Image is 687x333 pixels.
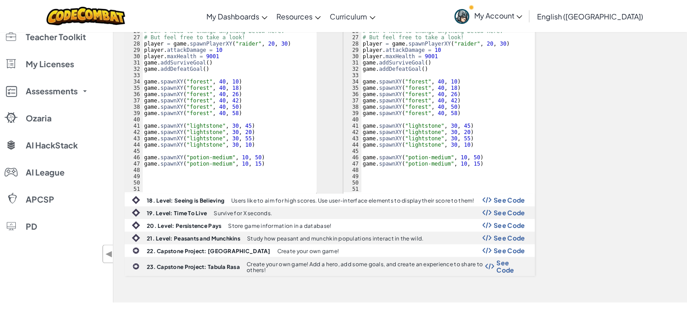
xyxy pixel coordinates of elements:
[125,129,143,135] div: 42
[125,91,143,97] div: 36
[125,41,143,47] div: 28
[343,123,361,129] div: 41
[26,60,74,68] span: My Licenses
[343,53,361,60] div: 30
[147,197,224,204] b: 18. Level: Seeing is Believing
[494,247,525,254] span: See Code
[147,222,221,229] b: 20. Level: Persistence Pays
[343,85,361,91] div: 35
[343,154,361,161] div: 46
[494,209,525,216] span: See Code
[343,167,361,173] div: 48
[247,236,423,241] p: Study how peasant and munchkin populations interact in the wild.
[482,235,491,241] img: Show Code Logo
[125,60,143,66] div: 31
[343,91,361,97] div: 36
[343,173,361,180] div: 49
[214,210,272,216] p: Survive for X seconds.
[474,11,522,20] span: My Account
[132,263,140,270] img: IconCapstoneLevel.svg
[247,261,485,273] p: Create your own game! Add a hero, add some goals, and create an experience to share to others!
[343,180,361,186] div: 50
[125,173,143,180] div: 49
[494,196,525,203] span: See Code
[482,197,491,203] img: Show Code Logo
[496,259,525,273] span: See Code
[532,4,647,28] a: English ([GEOGRAPHIC_DATA])
[202,4,272,28] a: My Dashboards
[125,135,143,142] div: 43
[26,33,86,41] span: Teacher Toolkit
[343,129,361,135] div: 42
[343,110,361,116] div: 39
[343,41,361,47] div: 28
[454,9,469,24] img: avatar
[125,257,535,276] a: 23. Capstone Project: Tabula Rasa Create your own game! Add a hero, add some goals, and create an...
[343,135,361,142] div: 43
[47,7,126,25] img: CodeCombat logo
[132,247,140,254] img: IconCapstoneLevel.svg
[26,141,78,149] span: AI HackStack
[147,235,240,242] b: 21. Level: Peasants and Munchkins
[330,12,367,21] span: Curriculum
[125,85,143,91] div: 35
[125,186,143,192] div: 51
[231,198,474,203] p: Users like to aim for high scores. Use user-interface elements to display their score to them!
[485,263,494,269] img: Show Code Logo
[125,148,143,154] div: 45
[276,12,313,21] span: Resources
[147,264,240,270] b: 23. Capstone Project: Tabula Rasa
[125,244,535,257] a: 22. Capstone Project: [GEOGRAPHIC_DATA] Create your own game! Show Code Logo See Code
[494,222,525,229] span: See Code
[26,168,65,176] span: AI League
[325,4,380,28] a: Curriculum
[132,234,140,242] img: IconIntro.svg
[26,87,78,95] span: Assessments
[343,66,361,72] div: 32
[125,142,143,148] div: 44
[125,231,535,244] a: 21. Level: Peasants and Munchkins Study how peasant and munchkin populations interact in the wild...
[125,167,143,173] div: 48
[343,47,361,53] div: 29
[125,53,143,60] div: 30
[343,186,361,192] div: 51
[105,247,113,260] span: ◀
[125,66,143,72] div: 32
[125,194,535,206] a: 18. Level: Seeing is Believing Users like to aim for high scores. Use user-interface elements to ...
[343,148,361,154] div: 45
[206,12,259,21] span: My Dashboards
[125,206,535,219] a: 19. Level: Time To Live Survive for X seconds. Show Code Logo See Code
[132,221,140,229] img: IconIntro.svg
[343,34,361,41] div: 27
[343,79,361,85] div: 34
[125,180,143,186] div: 50
[125,104,143,110] div: 38
[147,210,207,217] b: 19. Level: Time To Live
[125,79,143,85] div: 34
[125,161,143,167] div: 47
[343,161,361,167] div: 47
[272,4,325,28] a: Resources
[482,222,491,228] img: Show Code Logo
[343,142,361,148] div: 44
[147,248,271,254] b: 22. Capstone Project: [GEOGRAPHIC_DATA]
[125,97,143,104] div: 37
[125,154,143,161] div: 46
[343,104,361,110] div: 38
[125,34,143,41] div: 27
[26,114,51,122] span: Ozaria
[343,72,361,79] div: 33
[537,12,643,21] span: English ([GEOGRAPHIC_DATA])
[125,116,143,123] div: 40
[343,116,361,123] div: 40
[125,72,143,79] div: 33
[125,47,143,53] div: 29
[450,2,527,30] a: My Account
[343,60,361,66] div: 31
[494,234,525,241] span: See Code
[125,110,143,116] div: 39
[125,123,143,129] div: 41
[132,196,140,204] img: IconIntro.svg
[482,209,491,216] img: Show Code Logo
